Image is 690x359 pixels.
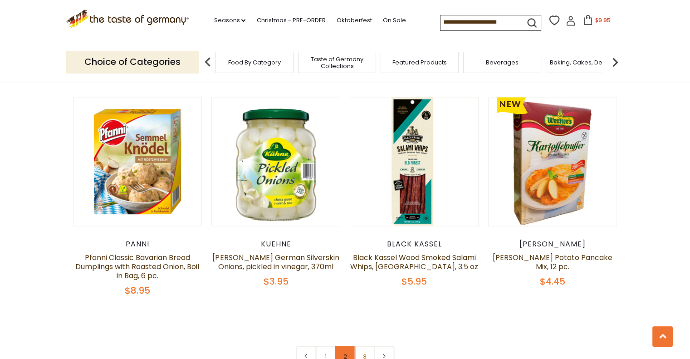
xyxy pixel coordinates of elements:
[493,252,612,272] a: [PERSON_NAME] Potato Pancake Mix, 12 pc.
[75,252,199,281] a: Pfanni Classic Bavarian Bread Dumplings with Roasted Onion, Boil in Bag, 6 pc.
[350,240,479,249] div: Black Kassel
[382,15,406,25] a: On Sale
[488,240,617,249] div: [PERSON_NAME]
[228,59,281,66] a: Food By Category
[486,59,519,66] a: Beverages
[263,275,288,288] span: $3.95
[550,59,620,66] a: Baking, Cakes, Desserts
[212,98,340,226] img: Kuehne German Silverskin Onions, pickled in vinegar, 370ml
[350,252,478,272] a: Black Kassel Wood Smoked Salami Whips, [GEOGRAPHIC_DATA], 3.5 oz
[540,275,565,288] span: $4.45
[401,275,427,288] span: $5.95
[212,252,339,272] a: [PERSON_NAME] German Silverskin Onions, pickled in vinegar, 370ml
[392,59,447,66] a: Featured Products
[66,51,199,73] p: Choice of Categories
[577,15,616,29] button: $9.95
[125,284,150,297] span: $8.95
[211,240,341,249] div: Kuehne
[214,15,245,25] a: Seasons
[73,98,202,226] img: Pfanni Classic Bavarian Bread Dumplings with Roasted Onion, Boil in Bag, 6 pc.
[595,16,610,24] span: $9.95
[199,53,217,71] img: previous arrow
[489,98,617,226] img: Werners Saxon Potato Pancake Mix, 12 pc.
[73,240,202,249] div: Panni
[256,15,325,25] a: Christmas - PRE-ORDER
[606,53,624,71] img: next arrow
[336,15,372,25] a: Oktoberfest
[301,56,373,69] a: Taste of Germany Collections
[350,98,479,226] img: Black Kassel Wood Smoked Salami Whips, Old Forest, 3.5 oz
